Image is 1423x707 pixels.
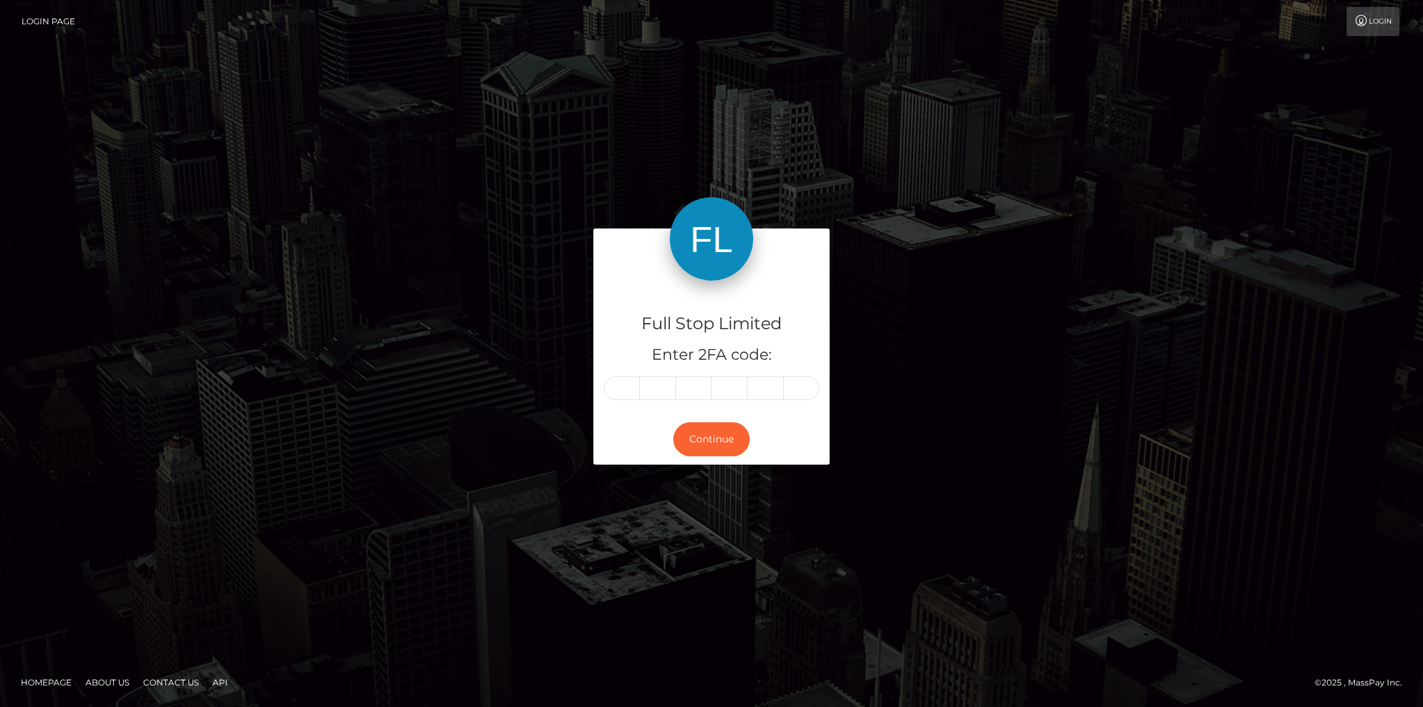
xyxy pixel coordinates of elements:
a: Login Page [22,7,75,36]
a: Contact Us [138,672,204,693]
a: Login [1347,7,1399,36]
a: About Us [80,672,135,693]
button: Continue [673,422,750,456]
a: API [207,672,233,693]
div: © 2025 , MassPay Inc. [1315,675,1413,690]
img: Full Stop Limited [670,197,753,281]
h4: Full Stop Limited [604,312,819,336]
h5: Enter 2FA code: [604,344,819,366]
a: Homepage [15,672,77,693]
